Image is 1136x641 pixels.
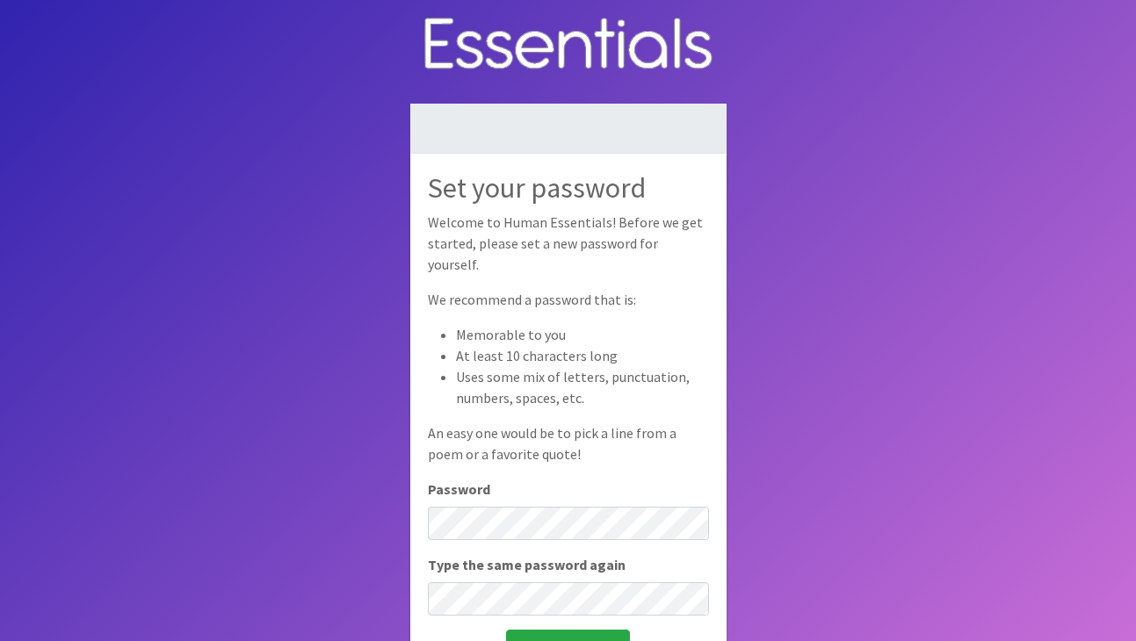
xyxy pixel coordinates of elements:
li: Uses some mix of letters, punctuation, numbers, spaces, etc. [456,366,709,408]
li: Memorable to you [456,324,709,345]
h2: Set your password [428,171,709,205]
label: Password [428,479,490,500]
p: An easy one would be to pick a line from a poem or a favorite quote! [428,422,709,465]
p: We recommend a password that is: [428,289,709,310]
li: At least 10 characters long [456,345,709,366]
p: Welcome to Human Essentials! Before we get started, please set a new password for yourself. [428,212,709,275]
label: Type the same password again [428,554,626,575]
